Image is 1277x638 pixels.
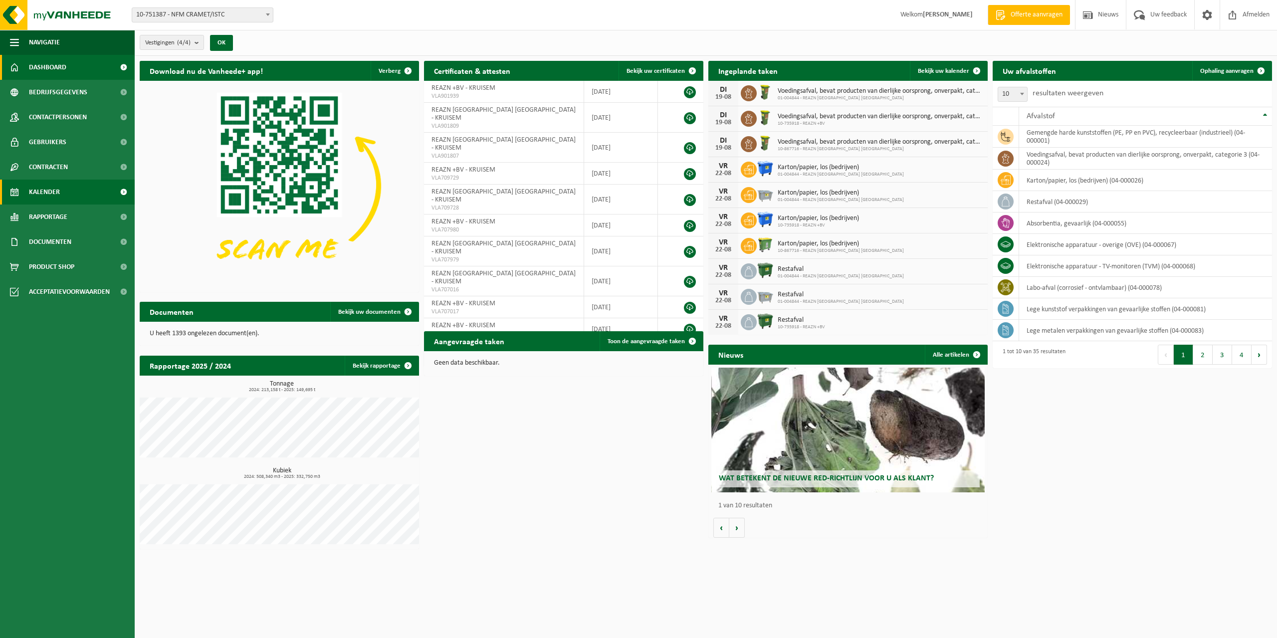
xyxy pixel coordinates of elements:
span: 01-004844 - REAZN [GEOGRAPHIC_DATA] [GEOGRAPHIC_DATA] [778,273,904,279]
a: Alle artikelen [925,345,987,365]
div: 22-08 [713,170,733,177]
button: Previous [1158,345,1174,365]
span: 10 [998,87,1028,102]
h2: Uw afvalstoffen [993,61,1066,80]
span: Contracten [29,155,68,180]
h2: Documenten [140,302,204,321]
button: 2 [1193,345,1213,365]
div: 22-08 [713,221,733,228]
span: 2024: 508,340 m3 - 2025: 332,750 m3 [145,474,419,479]
span: Rapportage [29,205,67,229]
img: Download de VHEPlus App [140,81,419,290]
td: labo-afval (corrosief - ontvlambaar) (04-000078) [1019,277,1272,298]
strong: [PERSON_NAME] [923,11,973,18]
span: Afvalstof [1027,112,1055,120]
td: [DATE] [584,214,658,236]
span: Karton/papier, los (bedrijven) [778,214,859,222]
div: VR [713,264,733,272]
span: Toon de aangevraagde taken [608,338,685,345]
span: VLA707017 [431,308,576,316]
span: Karton/papier, los (bedrijven) [778,240,904,248]
h2: Rapportage 2025 / 2024 [140,356,241,375]
a: Wat betekent de nieuwe RED-richtlijn voor u als klant? [711,368,985,492]
span: Offerte aanvragen [1008,10,1065,20]
h3: Kubiek [145,467,419,479]
div: 22-08 [713,323,733,330]
img: WB-1100-HPE-BE-01 [757,160,774,177]
h2: Nieuws [708,345,753,364]
td: [DATE] [584,163,658,185]
span: VLA707979 [431,256,576,264]
div: VR [713,289,733,297]
div: VR [713,238,733,246]
img: WB-1100-HPE-GN-01 [757,262,774,279]
span: REAZN [GEOGRAPHIC_DATA] [GEOGRAPHIC_DATA] - KRUISEM [431,136,576,152]
span: VLA709728 [431,204,576,212]
span: REAZN +BV - KRUISEM [431,218,495,225]
button: 1 [1174,345,1193,365]
span: 10-735918 - REAZN +BV [778,121,983,127]
div: 1 tot 10 van 35 resultaten [998,344,1065,366]
a: Bekijk uw documenten [330,302,418,322]
label: resultaten weergeven [1033,89,1103,97]
h2: Certificaten & attesten [424,61,520,80]
span: 10-751387 - NFM CRAMET/ISTC [132,7,273,22]
div: 22-08 [713,297,733,304]
div: DI [713,86,733,94]
button: Volgende [729,518,745,538]
span: 01-004844 - REAZN [GEOGRAPHIC_DATA] [GEOGRAPHIC_DATA] [778,197,904,203]
button: Next [1252,345,1267,365]
span: Voedingsafval, bevat producten van dierlijke oorsprong, onverpakt, categorie 3 [778,138,983,146]
div: DI [713,111,733,119]
span: Documenten [29,229,71,254]
span: Verberg [379,68,401,74]
td: karton/papier, los (bedrijven) (04-000026) [1019,170,1272,191]
span: 01-004844 - REAZN [GEOGRAPHIC_DATA] [GEOGRAPHIC_DATA] [778,172,904,178]
span: 10-867716 - REAZN [GEOGRAPHIC_DATA] [GEOGRAPHIC_DATA] [778,146,983,152]
td: lege kunststof verpakkingen van gevaarlijke stoffen (04-000081) [1019,298,1272,320]
span: VLA707980 [431,226,576,234]
count: (4/4) [177,39,191,46]
td: [DATE] [584,133,658,163]
span: VLA901807 [431,152,576,160]
span: 2024: 213,158 t - 2025: 149,695 t [145,388,419,393]
span: Ophaling aanvragen [1200,68,1254,74]
span: 10-751387 - NFM CRAMET/ISTC [132,8,273,22]
td: elektronische apparatuur - TV-monitoren (TVM) (04-000068) [1019,255,1272,277]
span: 01-004844 - REAZN [GEOGRAPHIC_DATA] [GEOGRAPHIC_DATA] [778,95,983,101]
span: VLA707016 [431,286,576,294]
a: Ophaling aanvragen [1192,61,1271,81]
span: Voedingsafval, bevat producten van dierlijke oorsprong, onverpakt, categorie 3 [778,113,983,121]
span: Product Shop [29,254,74,279]
span: 01-004844 - REAZN [GEOGRAPHIC_DATA] [GEOGRAPHIC_DATA] [778,299,904,305]
h2: Download nu de Vanheede+ app! [140,61,273,80]
button: 4 [1232,345,1252,365]
a: Offerte aanvragen [988,5,1070,25]
td: [DATE] [584,266,658,296]
td: lege metalen verpakkingen van gevaarlijke stoffen (04-000083) [1019,320,1272,341]
span: Bekijk uw certificaten [627,68,685,74]
span: Bedrijfsgegevens [29,80,87,105]
a: Bekijk uw certificaten [619,61,702,81]
img: WB-1100-HPE-BE-01 [757,211,774,228]
span: 10-735918 - REAZN +BV [778,222,859,228]
img: WB-2500-GAL-GY-01 [757,287,774,304]
span: REAZN [GEOGRAPHIC_DATA] [GEOGRAPHIC_DATA] - KRUISEM [431,106,576,122]
span: REAZN [GEOGRAPHIC_DATA] [GEOGRAPHIC_DATA] - KRUISEM [431,188,576,204]
div: 22-08 [713,272,733,279]
button: Vestigingen(4/4) [140,35,204,50]
span: Dashboard [29,55,66,80]
td: [DATE] [584,318,658,340]
span: REAZN +BV - KRUISEM [431,84,495,92]
span: Voedingsafval, bevat producten van dierlijke oorsprong, onverpakt, categorie 3 [778,87,983,95]
span: 10 [998,87,1027,101]
button: Vorige [713,518,729,538]
p: 1 van 10 resultaten [718,502,983,509]
td: absorbentia, gevaarlijk (04-000055) [1019,213,1272,234]
td: restafval (04-000029) [1019,191,1272,213]
span: Wat betekent de nieuwe RED-richtlijn voor u als klant? [719,474,934,482]
div: 22-08 [713,246,733,253]
span: VLA901809 [431,122,576,130]
div: 19-08 [713,94,733,101]
td: [DATE] [584,236,658,266]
